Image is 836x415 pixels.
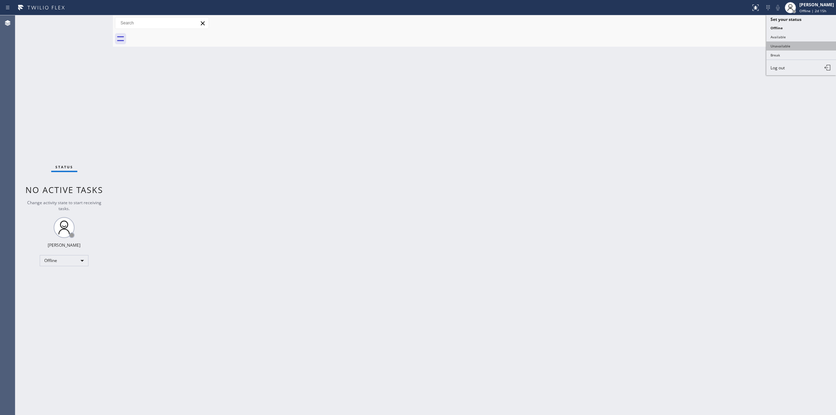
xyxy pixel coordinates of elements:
[55,164,73,169] span: Status
[799,8,826,13] span: Offline | 2d 15h
[27,200,101,212] span: Change activity state to start receiving tasks.
[25,184,103,195] span: No active tasks
[773,3,783,13] button: Mute
[799,2,834,8] div: [PERSON_NAME]
[40,255,88,266] div: Offline
[115,17,209,29] input: Search
[48,242,80,248] div: [PERSON_NAME]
